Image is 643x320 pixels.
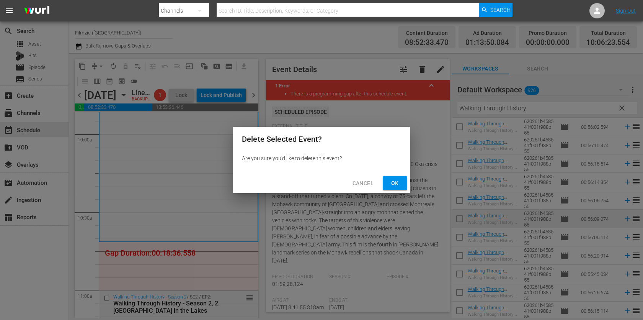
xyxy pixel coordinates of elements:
button: Ok [383,176,407,190]
span: Search [490,3,511,17]
h2: Delete Selected Event? [242,133,401,145]
img: ans4CAIJ8jUAAAAAAAAAAAAAAAAAAAAAAAAgQb4GAAAAAAAAAAAAAAAAAAAAAAAAJMjXAAAAAAAAAAAAAAAAAAAAAAAAgAT5G... [18,2,55,20]
span: Cancel [353,179,374,188]
a: Sign Out [616,8,636,14]
span: menu [5,6,14,15]
button: Cancel [346,176,380,190]
span: Ok [389,179,401,188]
div: Are you sure you'd like to delete this event? [233,151,410,165]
